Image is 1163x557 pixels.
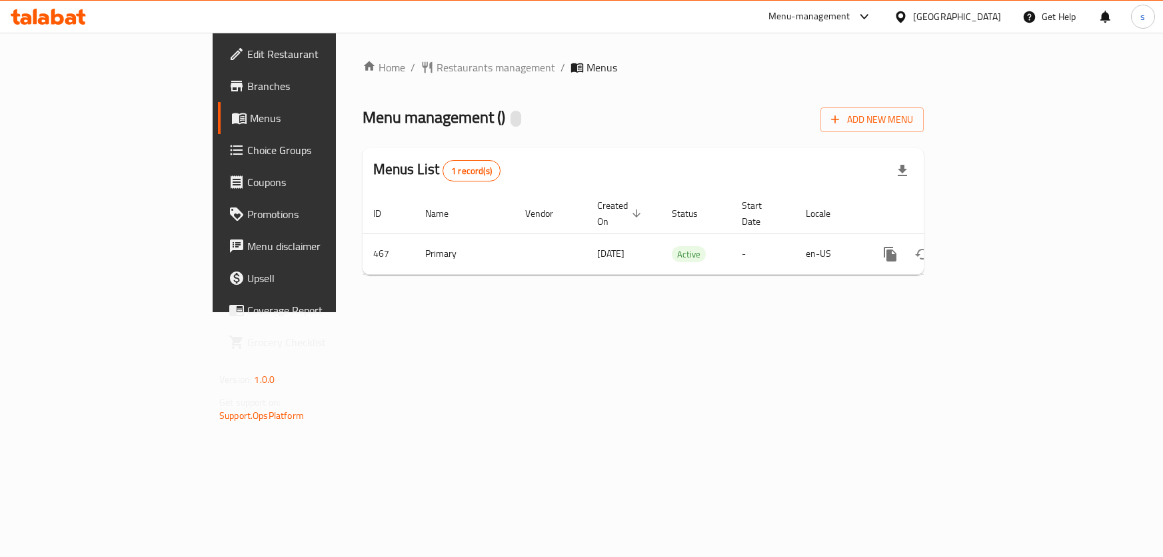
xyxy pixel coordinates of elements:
li: / [411,59,415,75]
button: Add New Menu [820,107,924,132]
a: Upsell [218,262,407,294]
td: - [731,233,795,274]
td: en-US [795,233,864,274]
li: / [561,59,565,75]
span: Start Date [742,197,779,229]
a: Grocery Checklist [218,326,407,358]
span: Menu management ( ) [363,102,505,132]
span: Version: [219,371,252,388]
div: Active [672,246,706,262]
button: Change Status [906,238,938,270]
a: Menu disclaimer [218,230,407,262]
span: Choice Groups [247,142,396,158]
a: Restaurants management [421,59,555,75]
div: Menu-management [768,9,850,25]
span: s [1140,9,1145,24]
span: Upsell [247,270,396,286]
span: Menu disclaimer [247,238,396,254]
span: Restaurants management [437,59,555,75]
span: Grocery Checklist [247,334,396,350]
a: Choice Groups [218,134,407,166]
span: Status [672,205,715,221]
div: [GEOGRAPHIC_DATA] [913,9,1001,24]
span: Branches [247,78,396,94]
th: Actions [864,193,1013,234]
span: Vendor [525,205,571,221]
button: more [874,238,906,270]
span: Created On [597,197,645,229]
a: Coupons [218,166,407,198]
span: Promotions [247,206,396,222]
td: Primary [415,233,515,274]
nav: breadcrumb [363,59,924,75]
span: ID [373,205,399,221]
h2: Menus List [373,159,501,181]
a: Promotions [218,198,407,230]
span: Get support on: [219,394,281,411]
div: Export file [886,155,918,187]
table: enhanced table [363,193,1013,275]
a: Edit Restaurant [218,38,407,70]
div: Total records count [443,160,501,181]
span: Menus [586,59,617,75]
span: [DATE] [597,245,624,262]
span: Coverage Report [247,302,396,318]
span: 1.0.0 [254,371,275,388]
a: Menus [218,102,407,134]
span: Add New Menu [831,111,913,128]
a: Branches [218,70,407,102]
span: Name [425,205,466,221]
span: Edit Restaurant [247,46,396,62]
a: Support.OpsPlatform [219,407,304,424]
span: Locale [806,205,848,221]
span: 1 record(s) [443,165,500,177]
a: Coverage Report [218,294,407,326]
span: Coupons [247,174,396,190]
span: Active [672,247,706,262]
span: Menus [250,110,396,126]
